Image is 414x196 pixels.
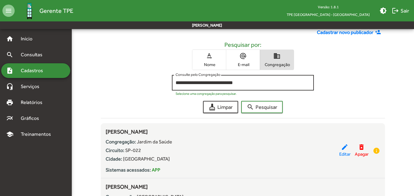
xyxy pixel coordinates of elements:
[106,183,148,190] span: [PERSON_NAME]
[209,102,233,113] span: Limpar
[341,143,348,151] mat-icon: edit
[125,147,141,153] span: SP-022
[247,102,277,113] span: Pesquisar
[239,52,247,60] mat-icon: alternate_email
[273,52,281,60] mat-icon: domain
[373,147,380,154] mat-icon: info
[192,50,226,70] button: Nome
[209,103,216,111] mat-icon: cleaning_services
[317,29,373,36] span: Cadastrar novo publicador
[282,3,375,11] div: Versão: 1.8.1
[20,1,39,21] img: Logo
[226,50,260,70] button: E-mail
[17,131,58,138] span: Treinamentos
[379,7,387,14] mat-icon: brightness_medium
[228,62,258,67] span: E-mail
[282,11,375,18] span: TPE [GEOGRAPHIC_DATA] - [GEOGRAPHIC_DATA]
[6,131,13,138] mat-icon: school
[17,99,50,106] span: Relatórios
[392,7,399,14] mat-icon: logout
[17,67,51,74] span: Cadastros
[203,101,238,113] button: Limpar
[262,62,292,67] span: Congregação
[355,151,369,158] span: Apagar
[176,92,237,95] mat-hint: Selecione uma congregação para pesquisar.
[6,83,13,90] mat-icon: headset_mic
[17,83,48,90] span: Serviços
[106,41,380,48] h5: Pesquisar por:
[392,5,409,16] span: Sair
[6,115,13,122] mat-icon: multiline_chart
[6,67,13,74] mat-icon: note_add
[6,35,13,43] mat-icon: home
[106,156,122,162] strong: Cidade:
[106,147,124,153] strong: Circuito:
[389,5,412,16] button: Sair
[339,151,350,158] span: Editar
[375,29,383,36] mat-icon: person_add
[2,5,15,17] mat-icon: menu
[358,143,365,151] mat-icon: delete_forever
[260,50,294,70] button: Congregação
[194,62,224,67] span: Nome
[17,51,50,58] span: Consultas
[17,115,47,122] span: Gráficos
[123,156,170,162] span: [GEOGRAPHIC_DATA]
[6,99,13,106] mat-icon: print
[6,51,13,58] mat-icon: search
[106,167,151,173] strong: Sistemas acessados:
[17,35,41,43] span: Início
[106,128,148,135] span: [PERSON_NAME]
[106,139,136,145] strong: Congregação:
[241,101,283,113] button: Pesquisar
[15,1,73,21] a: Gerente TPE
[137,139,172,145] span: Jardim da Saúde
[152,167,160,173] span: APP
[39,6,73,16] span: Gerente TPE
[247,103,254,111] mat-icon: search
[205,52,213,60] mat-icon: text_rotation_none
